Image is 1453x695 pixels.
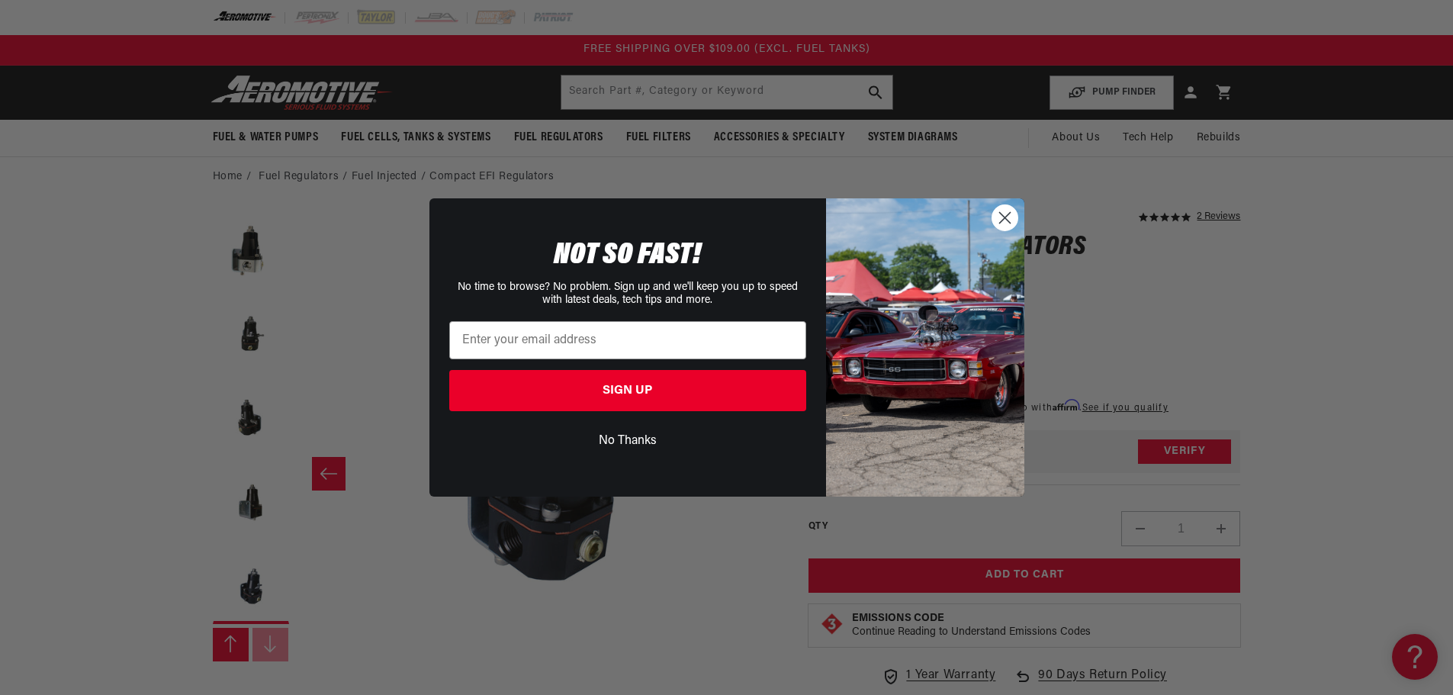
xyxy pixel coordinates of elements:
button: SIGN UP [449,370,806,411]
span: No time to browse? No problem. Sign up and we'll keep you up to speed with latest deals, tech tip... [458,282,798,306]
button: No Thanks [449,426,806,455]
span: NOT SO FAST! [554,240,701,271]
input: Enter your email address [449,321,806,359]
button: Close dialog [992,204,1018,231]
img: 85cdd541-2605-488b-b08c-a5ee7b438a35.jpeg [826,198,1024,496]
